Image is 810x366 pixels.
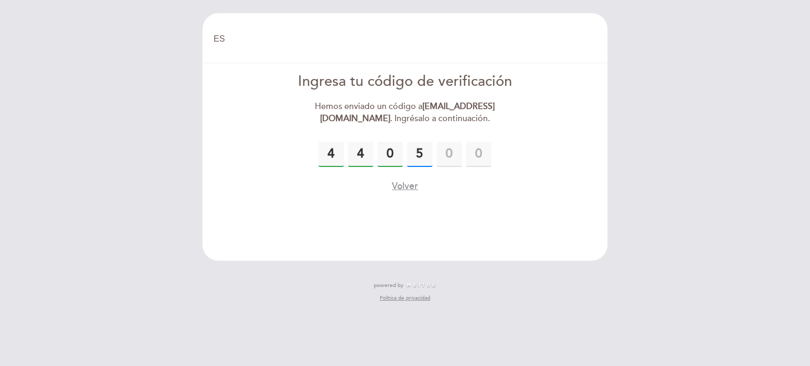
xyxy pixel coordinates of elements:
strong: [EMAIL_ADDRESS][DOMAIN_NAME] [320,101,495,124]
a: powered by [374,282,436,289]
span: powered by [374,282,403,289]
input: 0 [348,142,373,167]
button: Volver [392,180,418,193]
input: 0 [407,142,432,167]
div: Hemos enviado un código a . Ingrésalo a continuación. [284,101,526,125]
input: 0 [378,142,403,167]
a: Política de privacidad [380,294,430,302]
input: 0 [437,142,462,167]
input: 0 [466,142,491,167]
div: Ingresa tu código de verificación [284,72,526,92]
input: 0 [319,142,344,167]
img: MEITRE [406,283,436,288]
